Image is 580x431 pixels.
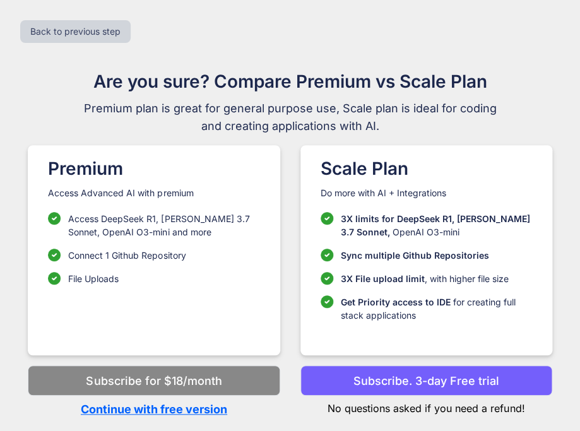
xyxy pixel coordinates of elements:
img: checklist [48,212,61,225]
img: checklist [321,295,333,308]
p: OpenAI O3-mini [341,212,532,239]
img: checklist [48,272,61,285]
p: Do more with AI + Integrations [321,187,532,199]
p: for creating full stack applications [341,295,532,322]
span: 3X limits for DeepSeek R1, [PERSON_NAME] 3.7 Sonnet, [341,213,530,237]
h1: Scale Plan [321,155,532,182]
p: Subscribe. 3-day Free trial [353,372,499,389]
h1: Premium [48,155,259,182]
p: No questions asked if you need a refund! [300,396,552,416]
img: checklist [321,212,333,225]
button: Back to previous step [20,20,131,43]
p: Subscribe for $18/month [86,372,222,389]
span: Premium plan is great for general purpose use, Scale plan is ideal for coding and creating applic... [78,100,502,135]
span: Get Priority access to IDE [341,297,451,307]
p: Access DeepSeek R1, [PERSON_NAME] 3.7 Sonnet, OpenAI O3-mini and more [68,212,259,239]
button: Subscribe for $18/month [28,365,280,396]
p: Sync multiple Github Repositories [341,249,489,262]
p: Access Advanced AI with premium [48,187,259,199]
p: Continue with free version [28,401,280,418]
button: Subscribe. 3-day Free trial [300,365,552,396]
p: , with higher file size [341,272,509,285]
img: checklist [321,249,333,261]
span: 3X File upload limit [341,273,425,284]
h1: Are you sure? Compare Premium vs Scale Plan [78,68,502,95]
p: File Uploads [68,272,119,285]
p: Connect 1 Github Repository [68,249,186,262]
img: checklist [48,249,61,261]
img: checklist [321,272,333,285]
